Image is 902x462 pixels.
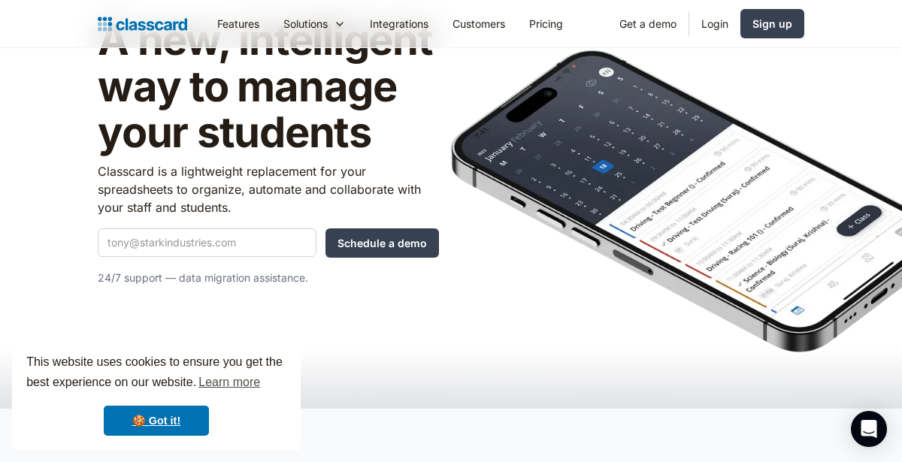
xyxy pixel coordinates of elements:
[752,16,792,32] div: Sign up
[98,14,187,35] a: Logo
[271,7,358,41] div: Solutions
[98,17,439,156] h1: A new, intelligent way to manage your students
[26,353,286,394] span: This website uses cookies to ensure you get the best experience on our website.
[98,162,439,216] p: Classcard is a lightweight replacement for your spreadsheets to organize, automate and collaborat...
[740,9,804,38] a: Sign up
[205,7,271,41] a: Features
[440,7,517,41] a: Customers
[689,7,740,41] a: Login
[98,228,316,257] input: tony@starkindustries.com
[607,7,689,41] a: Get a demo
[283,16,328,32] div: Solutions
[98,228,439,258] form: Quick Demo Form
[325,228,439,258] input: Schedule a demo
[196,371,262,394] a: learn more about cookies
[851,411,887,447] div: Open Intercom Messenger
[358,7,440,41] a: Integrations
[517,7,575,41] a: Pricing
[104,406,209,436] a: dismiss cookie message
[12,339,301,450] div: cookieconsent
[98,269,439,287] p: 24/7 support — data migration assistance.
